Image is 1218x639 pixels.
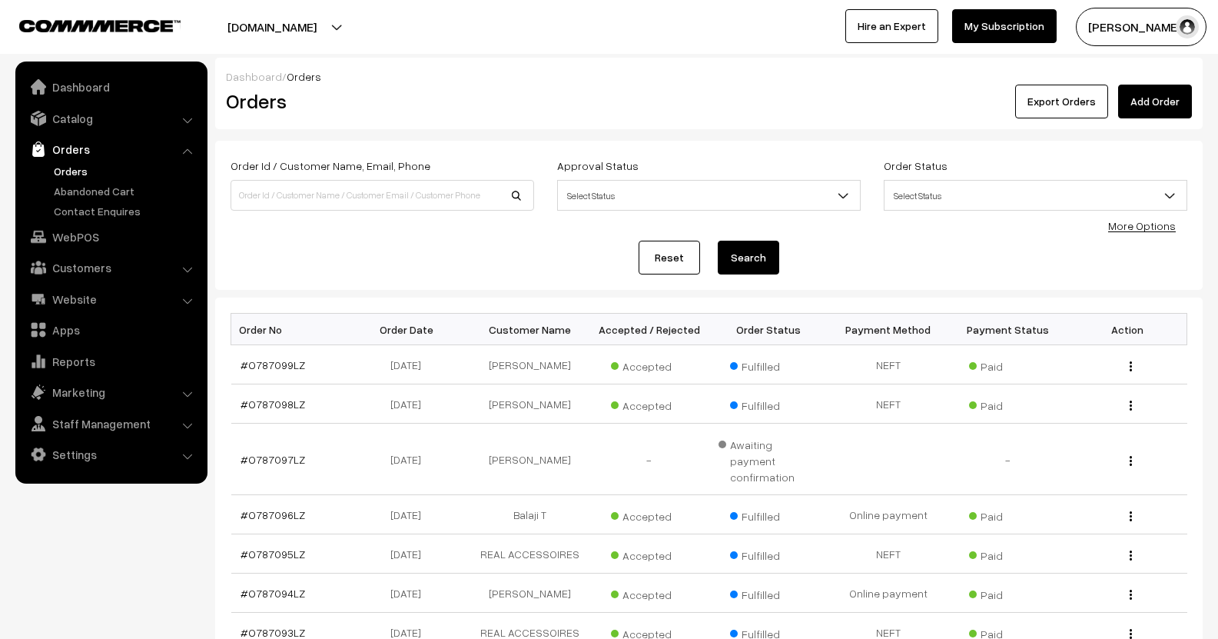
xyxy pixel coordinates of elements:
[50,203,202,219] a: Contact Enquires
[470,534,590,574] td: REAL ACCESSOIRES
[828,574,948,613] td: Online payment
[470,345,590,384] td: [PERSON_NAME]
[730,583,807,603] span: Fulfilled
[174,8,370,46] button: [DOMAIN_NAME]
[19,223,202,251] a: WebPOS
[241,547,305,561] a: #O787095LZ
[845,9,938,43] a: Hire an Expert
[884,180,1187,211] span: Select Status
[241,587,305,600] a: #O787094LZ
[470,384,590,424] td: [PERSON_NAME]
[969,583,1046,603] span: Paid
[1015,85,1108,118] button: Export Orders
[470,495,590,534] td: Balaji T
[948,314,1068,345] th: Payment Status
[1130,361,1132,371] img: Menu
[1108,219,1176,232] a: More Options
[1067,314,1187,345] th: Action
[719,433,820,485] span: Awaiting payment confirmation
[19,441,202,468] a: Settings
[241,626,305,639] a: #O787093LZ
[19,285,202,313] a: Website
[19,105,202,132] a: Catalog
[350,345,470,384] td: [DATE]
[558,182,860,209] span: Select Status
[1118,85,1192,118] a: Add Order
[828,495,948,534] td: Online payment
[50,163,202,179] a: Orders
[226,89,533,113] h2: Orders
[241,453,305,466] a: #O787097LZ
[19,348,202,375] a: Reports
[231,158,430,174] label: Order Id / Customer Name, Email, Phone
[19,20,181,32] img: COMMMERCE
[952,9,1057,43] a: My Subscription
[557,180,861,211] span: Select Status
[241,508,305,521] a: #O787096LZ
[350,384,470,424] td: [DATE]
[470,424,590,495] td: [PERSON_NAME]
[231,180,534,211] input: Order Id / Customer Name / Customer Email / Customer Phone
[226,70,282,83] a: Dashboard
[611,394,688,414] span: Accepted
[231,314,351,345] th: Order No
[1130,456,1132,466] img: Menu
[828,314,948,345] th: Payment Method
[1130,551,1132,561] img: Menu
[19,135,202,163] a: Orders
[828,345,948,384] td: NEFT
[948,424,1068,495] td: -
[1176,15,1199,38] img: user
[19,316,202,344] a: Apps
[350,495,470,534] td: [DATE]
[639,241,700,275] a: Reset
[241,398,305,411] a: #O787098LZ
[884,158,948,174] label: Order Status
[19,15,154,34] a: COMMMERCE
[969,504,1046,524] span: Paid
[226,68,1192,85] div: /
[730,394,807,414] span: Fulfilled
[1130,590,1132,600] img: Menu
[19,254,202,281] a: Customers
[557,158,639,174] label: Approval Status
[718,241,779,275] button: Search
[350,574,470,613] td: [DATE]
[611,504,688,524] span: Accepted
[969,394,1046,414] span: Paid
[350,314,470,345] th: Order Date
[1130,511,1132,521] img: Menu
[1076,8,1206,46] button: [PERSON_NAME]
[287,70,321,83] span: Orders
[730,544,807,564] span: Fulfilled
[589,424,709,495] td: -
[1130,401,1132,411] img: Menu
[470,314,590,345] th: Customer Name
[611,354,688,374] span: Accepted
[350,534,470,574] td: [DATE]
[611,583,688,603] span: Accepted
[884,182,1186,209] span: Select Status
[969,544,1046,564] span: Paid
[828,384,948,424] td: NEFT
[19,73,202,101] a: Dashboard
[730,504,807,524] span: Fulfilled
[709,314,829,345] th: Order Status
[611,544,688,564] span: Accepted
[350,424,470,495] td: [DATE]
[589,314,709,345] th: Accepted / Rejected
[730,354,807,374] span: Fulfilled
[828,534,948,574] td: NEFT
[241,358,305,371] a: #O787099LZ
[50,183,202,199] a: Abandoned Cart
[19,410,202,438] a: Staff Management
[1130,629,1132,639] img: Menu
[470,574,590,613] td: [PERSON_NAME]
[969,354,1046,374] span: Paid
[19,378,202,406] a: Marketing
